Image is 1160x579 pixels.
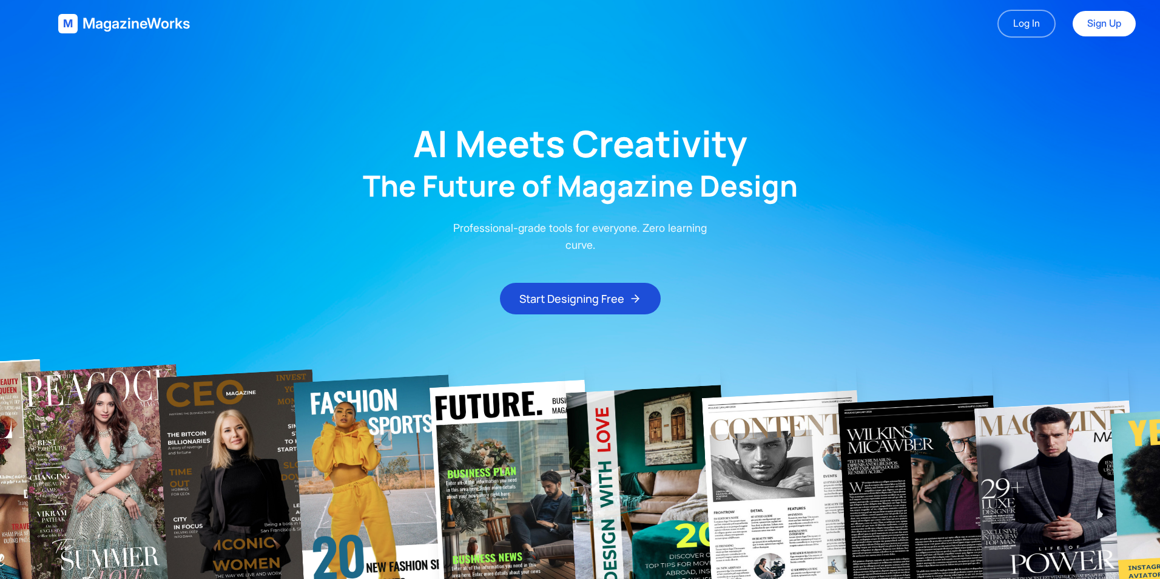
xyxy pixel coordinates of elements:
a: Log In [997,10,1056,38]
p: Professional-grade tools for everyone. Zero learning curve. [444,220,716,254]
h1: AI Meets Creativity [413,125,747,161]
h2: The Future of Magazine Design [363,171,798,200]
button: Start Designing Free [500,283,661,314]
a: Sign Up [1073,11,1136,36]
span: M [63,15,73,32]
span: MagazineWorks [83,14,190,33]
